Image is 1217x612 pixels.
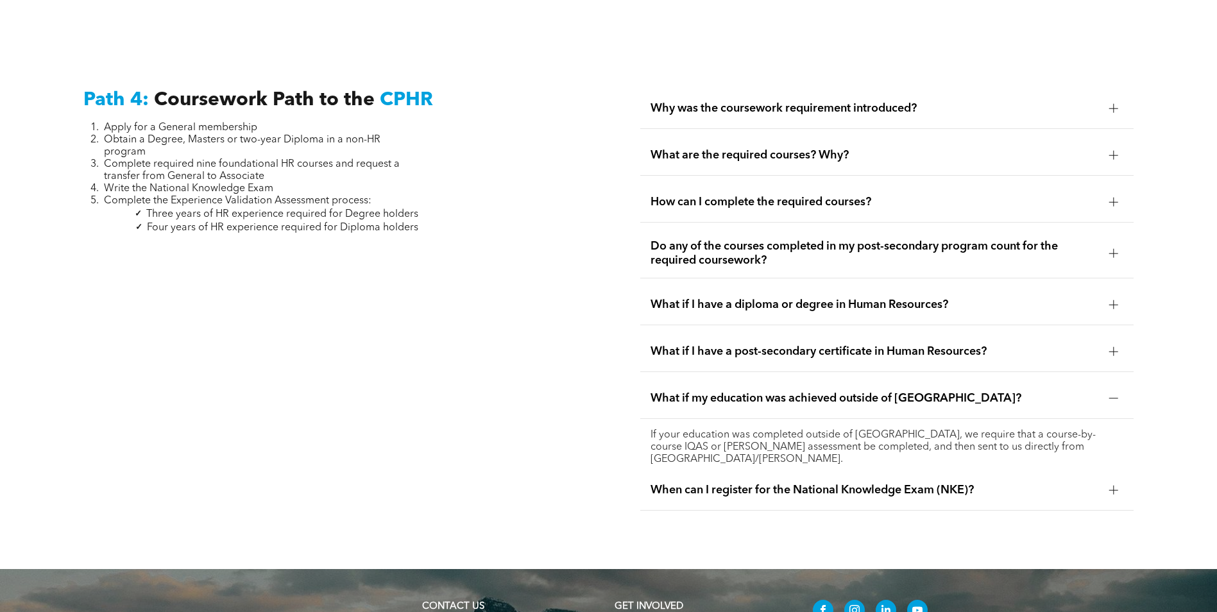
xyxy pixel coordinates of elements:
span: Obtain a Degree, Masters or two-year Diploma in a non-HR program [104,135,380,157]
span: CPHR [380,90,433,110]
span: Three years of HR experience required for Degree holders [146,209,418,219]
span: Why was the coursework requirement introduced? [651,101,1099,115]
a: CONTACT US [422,602,484,611]
span: How can I complete the required courses? [651,195,1099,209]
span: What if my education was achieved outside of [GEOGRAPHIC_DATA]? [651,391,1099,405]
span: What if I have a diploma or degree in Human Resources? [651,298,1099,312]
p: If your education was completed outside of [GEOGRAPHIC_DATA], we require that a course-by-course ... [651,429,1123,466]
span: Complete the Experience Validation Assessment process: [104,196,371,206]
span: Do any of the courses completed in my post-secondary program count for the required coursework? [651,239,1099,268]
span: Apply for a General membership [104,123,257,133]
span: Coursework Path to the [154,90,375,110]
span: When can I register for the National Knowledge Exam (NKE)? [651,483,1099,497]
span: GET INVOLVED [615,602,683,611]
span: Path 4: [83,90,149,110]
span: Write the National Knowledge Exam [104,183,273,194]
span: What are the required courses? Why? [651,148,1099,162]
span: Complete required nine foundational HR courses and request a transfer from General to Associate [104,159,400,182]
span: What if I have a post-secondary certificate in Human Resources? [651,344,1099,359]
span: Four years of HR experience required for Diploma holders [147,223,418,233]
